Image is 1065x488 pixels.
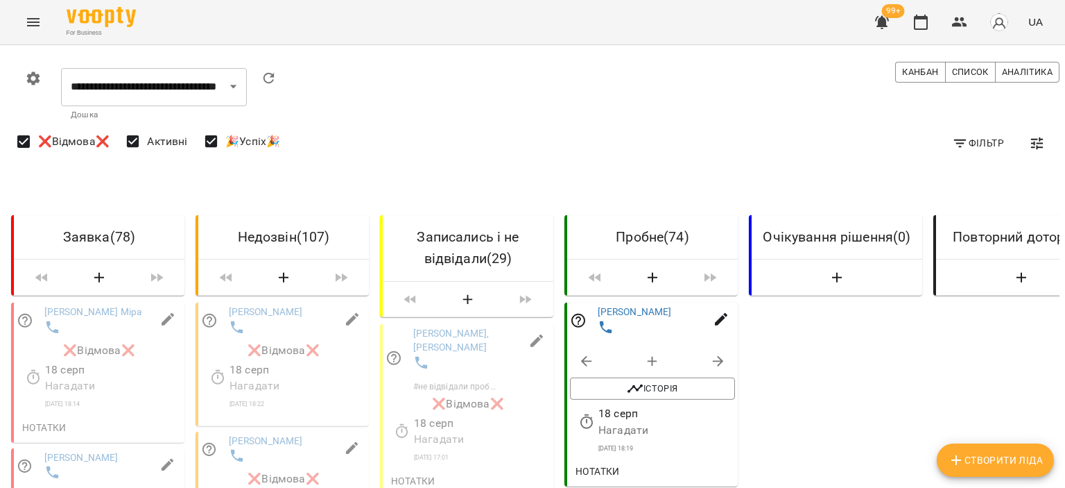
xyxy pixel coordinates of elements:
[995,62,1059,83] button: Аналітика
[17,414,72,439] button: Нотатки
[573,265,617,290] span: Пересунути лідів з колонки
[201,441,218,457] svg: Відповідальний співробітник не заданий
[413,328,490,353] a: [PERSON_NAME], [PERSON_NAME]
[577,380,728,397] span: Історія
[198,471,369,487] p: ❌Відмова❌
[229,306,303,317] a: [PERSON_NAME]
[388,287,433,312] span: Пересунути лідів з колонки
[598,422,735,439] p: Нагадати
[383,396,553,412] p: ❌Відмова❌
[254,265,313,290] button: Створити Ліда
[623,265,682,290] button: Створити Ліда
[44,451,119,462] a: [PERSON_NAME]
[989,12,1009,32] img: avatar_s.png
[225,133,280,150] span: 🎉Успіх🎉
[902,65,938,80] span: Канбан
[503,287,548,312] span: Пересунути лідів з колонки
[1002,65,1053,80] span: Аналітика
[413,380,496,393] p: # не відвідали пробне
[757,265,917,290] button: Створити Ліда
[598,405,735,422] p: 18 серп
[570,459,625,484] button: Нотатки
[394,226,542,270] h6: Записались і не відвідали ( 29 )
[414,453,551,463] p: [DATE] 17:01
[198,342,369,359] p: ❌Відмова❌
[763,226,911,248] h6: Очікування рішення ( 0 )
[945,62,996,83] button: Список
[1028,15,1043,29] span: UA
[19,265,64,290] span: Пересунути лідів з колонки
[14,342,184,359] p: ❌Відмова❌
[570,312,587,329] svg: Відповідальний співробітник не заданий
[229,435,303,446] a: [PERSON_NAME]
[319,265,363,290] span: Пересунути лідів з колонки
[1023,9,1048,35] button: UA
[209,226,358,248] h6: Недозвін ( 107 )
[414,414,551,431] p: 18 серп
[22,419,67,435] span: Нотатки
[438,287,498,312] button: Створити Ліда
[45,400,182,410] p: [DATE] 18:14
[882,4,905,18] span: 99+
[598,306,672,317] a: [PERSON_NAME]
[204,265,248,290] span: Пересунути лідів з колонки
[578,226,727,248] h6: Пробне ( 74 )
[895,62,945,83] button: Канбан
[45,378,182,394] p: Нагадати
[952,65,989,80] span: Список
[201,312,218,329] svg: Відповідальний співробітник не заданий
[71,108,237,122] p: Дошка
[598,444,735,453] p: [DATE] 18:19
[38,133,110,150] span: ❌Відмова❌
[570,378,735,400] button: Історія
[67,7,136,27] img: Voopty Logo
[575,463,620,480] span: Нотатки
[17,6,50,39] button: Menu
[688,265,732,290] span: Пересунути лідів з колонки
[67,28,136,37] span: For Business
[946,131,1010,155] button: Фільтр
[135,265,179,290] span: Пересунути лідів з колонки
[230,400,366,410] p: [DATE] 18:22
[45,361,182,378] p: 18 серп
[17,312,33,329] svg: Відповідальний співробітник не заданий
[230,361,366,378] p: 18 серп
[386,350,402,367] svg: Відповідальний співробітник не заданий
[948,452,1043,469] span: Створити Ліда
[17,457,33,474] svg: Відповідальний співробітник не заданий
[44,306,142,317] a: [PERSON_NAME] Міра
[25,226,173,248] h6: Заявка ( 78 )
[952,135,1004,151] span: Фільтр
[937,444,1054,477] button: Створити Ліда
[69,265,129,290] button: Створити Ліда
[147,133,187,150] span: Активні
[230,378,366,394] p: Нагадати
[414,431,551,448] p: Нагадати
